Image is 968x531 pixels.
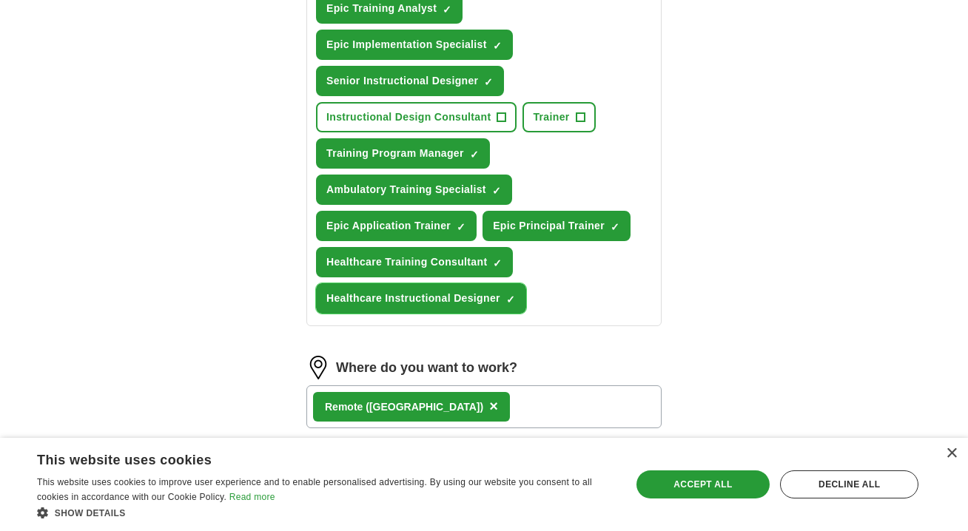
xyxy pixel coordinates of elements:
[946,448,957,459] div: Close
[493,257,502,269] span: ✓
[489,398,498,414] span: ×
[55,508,126,518] span: Show details
[306,356,330,379] img: location.png
[316,247,513,277] button: Healthcare Training Consultant✓
[533,109,569,125] span: Trainer
[484,76,493,88] span: ✓
[229,492,275,502] a: Read more, opens a new window
[316,66,504,96] button: Senior Instructional Designer✓
[326,182,486,197] span: Ambulatory Training Specialist
[325,399,483,415] div: Remote ([GEOGRAPHIC_DATA])
[316,138,490,169] button: Training Program Manager✓
[443,4,451,16] span: ✓
[316,283,526,314] button: Healthcare Instructional Designer✓
[37,505,614,520] div: Show details
[326,218,451,234] span: Epic Application Trainer
[470,149,479,160] span: ✓
[457,221,465,233] span: ✓
[493,218,605,234] span: Epic Principal Trainer
[493,40,502,52] span: ✓
[316,102,517,132] button: Instructional Design Consultant
[316,175,512,205] button: Ambulatory Training Specialist✓
[611,221,619,233] span: ✓
[483,211,631,241] button: Epic Principal Trainer✓
[492,185,501,197] span: ✓
[37,477,592,502] span: This website uses cookies to improve user experience and to enable personalised advertising. By u...
[316,30,513,60] button: Epic Implementation Specialist✓
[316,211,477,241] button: Epic Application Trainer✓
[326,73,478,89] span: Senior Instructional Designer
[326,291,500,306] span: Healthcare Instructional Designer
[336,358,517,378] label: Where do you want to work?
[506,294,515,305] span: ✓
[326,1,437,16] span: Epic Training Analyst
[522,102,595,132] button: Trainer
[326,146,464,161] span: Training Program Manager
[489,396,498,418] button: ×
[37,447,577,469] div: This website uses cookies
[326,37,487,53] span: Epic Implementation Specialist
[326,254,487,270] span: Healthcare Training Consultant
[636,470,770,498] div: Accept all
[780,470,918,498] div: Decline all
[326,109,491,125] span: Instructional Design Consultant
